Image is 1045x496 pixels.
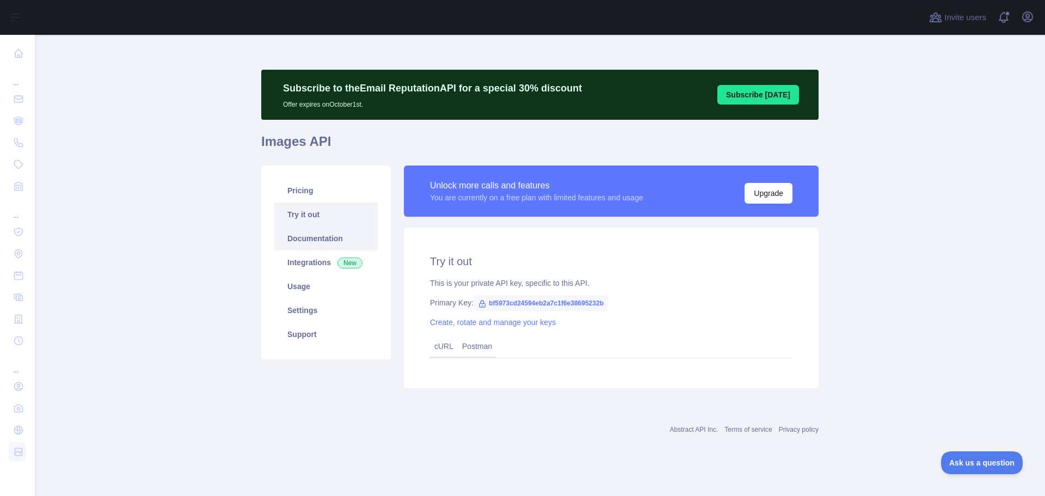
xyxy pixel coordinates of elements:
[670,426,718,433] a: Abstract API Inc.
[430,297,792,308] div: Primary Key:
[261,133,819,159] h1: Images API
[430,318,556,327] a: Create, rotate and manage your keys
[283,96,582,109] p: Offer expires on October 1st.
[944,11,986,24] span: Invite users
[430,278,792,289] div: This is your private API key, specific to this API.
[274,203,378,226] a: Try it out
[274,226,378,250] a: Documentation
[274,298,378,322] a: Settings
[724,426,772,433] a: Terms of service
[274,322,378,346] a: Support
[9,198,26,220] div: ...
[474,295,608,311] span: bf5973cd24594eb2a7c1f6e38695232b
[274,179,378,203] a: Pricing
[430,254,792,269] h2: Try it out
[941,451,1023,474] iframe: Toggle Customer Support
[779,426,819,433] a: Privacy policy
[927,9,988,26] button: Invite users
[337,258,362,268] span: New
[434,342,453,351] a: cURL
[274,274,378,298] a: Usage
[717,85,799,105] button: Subscribe [DATE]
[430,192,643,203] div: You are currently on a free plan with limited features and usage
[9,353,26,375] div: ...
[9,65,26,87] div: ...
[458,338,496,355] a: Postman
[274,250,378,274] a: Integrations New
[745,183,792,204] button: Upgrade
[283,81,582,96] p: Subscribe to the Email Reputation API for a special 30 % discount
[430,179,643,192] div: Unlock more calls and features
